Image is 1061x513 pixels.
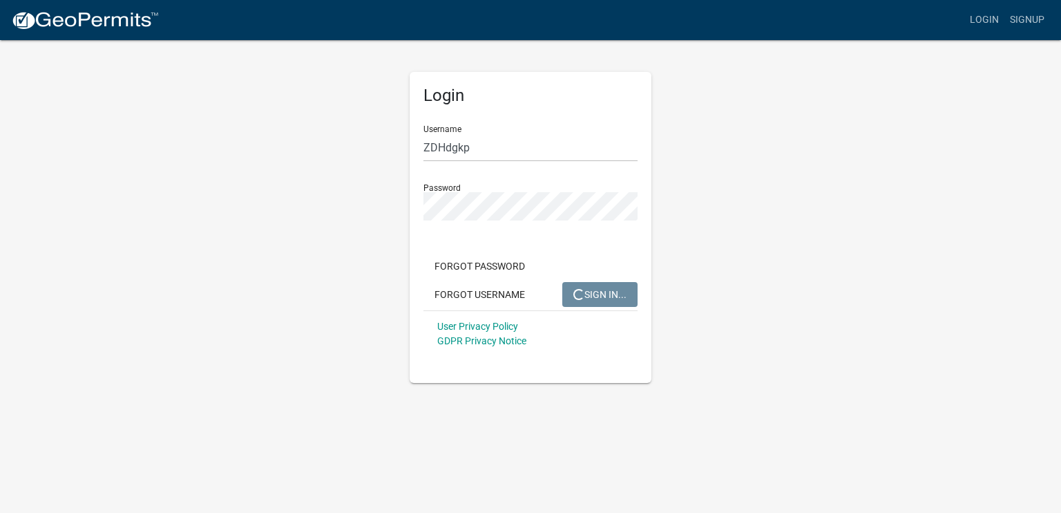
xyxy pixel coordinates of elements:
a: GDPR Privacy Notice [437,335,526,346]
button: SIGN IN... [562,282,638,307]
a: Login [964,7,1004,33]
a: User Privacy Policy [437,321,518,332]
button: Forgot Username [423,282,536,307]
span: SIGN IN... [573,288,627,299]
h5: Login [423,86,638,106]
a: Signup [1004,7,1050,33]
button: Forgot Password [423,254,536,279]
